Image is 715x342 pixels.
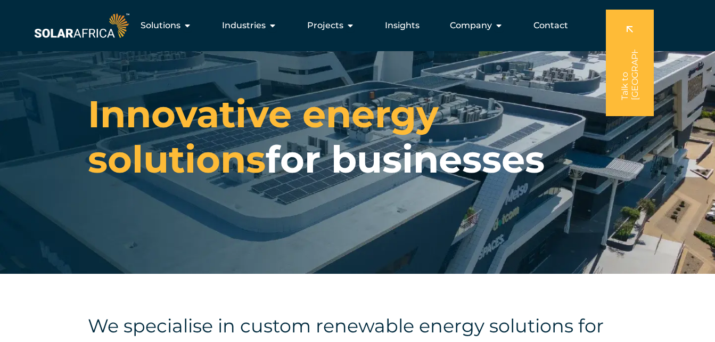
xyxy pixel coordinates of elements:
[132,15,577,36] nav: Menu
[88,91,439,182] span: Innovative energy solutions
[307,19,343,32] span: Projects
[533,19,568,32] a: Contact
[385,19,420,32] a: Insights
[450,19,492,32] span: Company
[88,92,627,182] h1: for businesses
[222,19,266,32] span: Industries
[141,19,180,32] span: Solutions
[132,15,577,36] div: Menu Toggle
